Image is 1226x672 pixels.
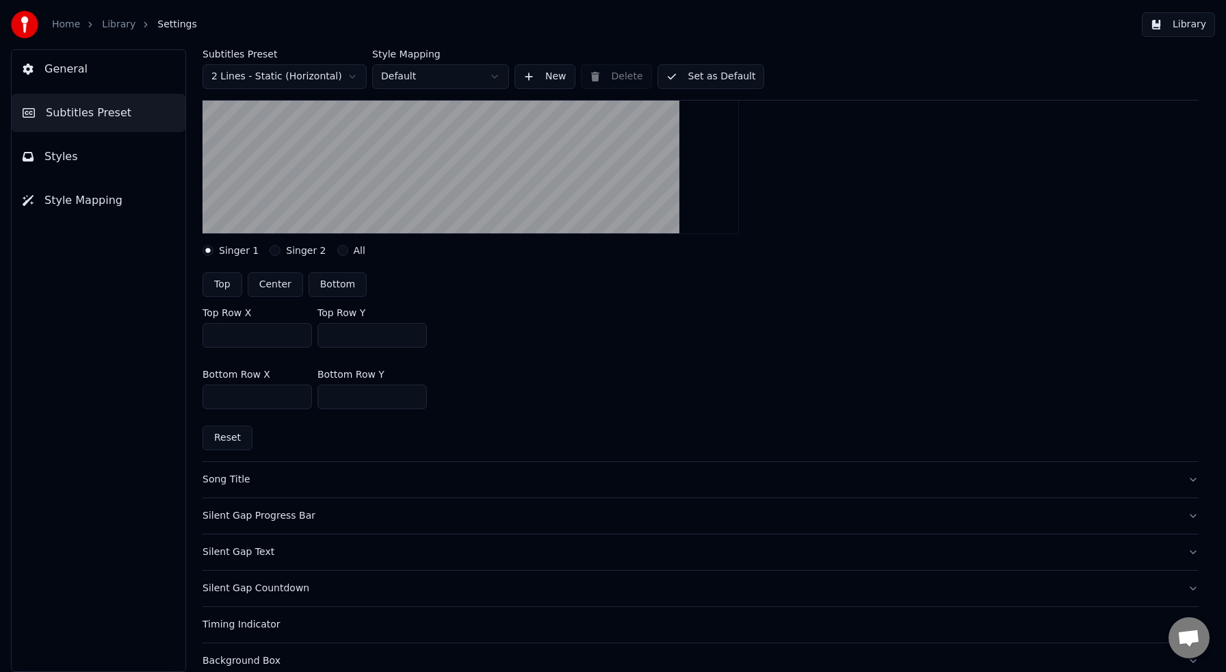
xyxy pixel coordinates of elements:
label: Subtitles Preset [203,49,367,59]
div: Silent Gap Countdown [203,582,1177,595]
label: Top Row Y [317,308,365,318]
label: Singer 1 [219,246,259,255]
button: Styles [12,138,185,176]
div: Song Title [203,473,1177,487]
label: Bottom Row Y [317,370,384,379]
button: Bottom [309,272,367,297]
div: Open chat [1169,617,1210,658]
label: Style Mapping [372,49,509,59]
span: General [44,61,88,77]
a: Home [52,18,80,31]
button: Library [1142,12,1215,37]
label: All [354,246,365,255]
nav: breadcrumb [52,18,197,31]
button: Silent Gap Text [203,534,1199,570]
button: Style Mapping [12,181,185,220]
div: Background Box [203,654,1177,668]
span: Settings [157,18,196,31]
label: Bottom Row X [203,370,270,379]
button: General [12,50,185,88]
span: Subtitles Preset [46,105,131,121]
button: Set as Default [657,64,765,89]
button: Silent Gap Progress Bar [203,498,1199,534]
span: Styles [44,148,78,165]
button: New [514,64,575,89]
button: Song Title [203,462,1199,497]
a: Library [102,18,135,31]
div: Silent Gap Progress Bar [203,509,1177,523]
div: Timing Indicator [203,618,1177,632]
button: Reset [203,426,252,450]
span: Style Mapping [44,192,122,209]
label: Singer 2 [286,246,326,255]
button: Center [248,272,303,297]
button: Top [203,272,242,297]
button: Subtitles Preset [12,94,185,132]
button: Timing Indicator [203,607,1199,643]
label: Top Row X [203,308,251,318]
img: youka [11,11,38,38]
button: Silent Gap Countdown [203,571,1199,606]
div: Silent Gap Text [203,545,1177,559]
